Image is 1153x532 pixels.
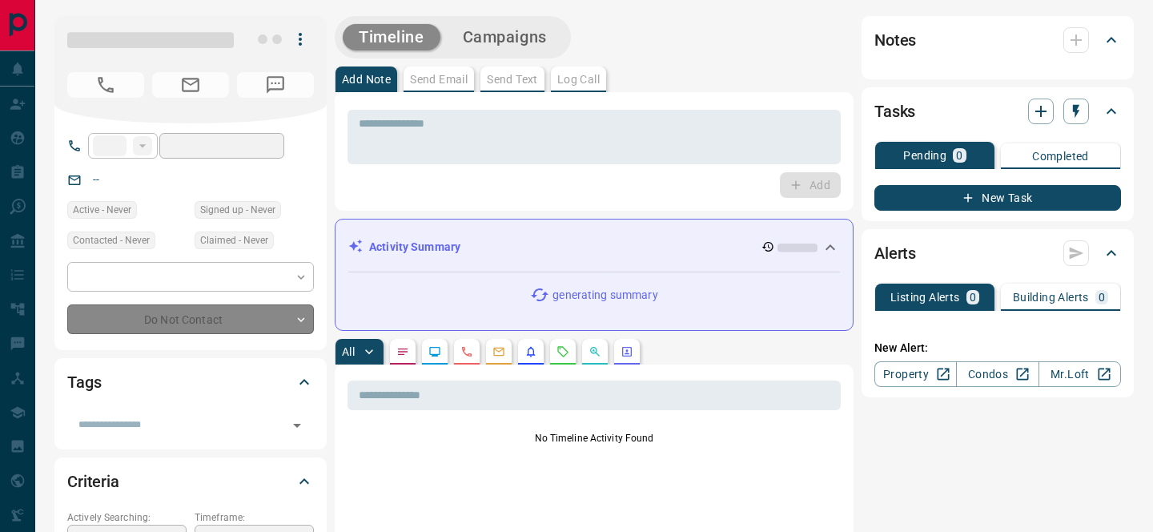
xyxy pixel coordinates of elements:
[67,363,314,401] div: Tags
[200,232,268,248] span: Claimed - Never
[237,72,314,98] span: No Number
[67,369,101,395] h2: Tags
[342,74,391,85] p: Add Note
[552,287,657,304] p: generating summary
[67,469,119,494] h2: Criteria
[874,99,915,124] h2: Tasks
[1039,361,1121,387] a: Mr.Loft
[589,345,601,358] svg: Opportunities
[93,173,99,186] a: --
[524,345,537,358] svg: Listing Alerts
[73,202,131,218] span: Active - Never
[447,24,563,50] button: Campaigns
[67,510,187,525] p: Actively Searching:
[396,345,409,358] svg: Notes
[874,21,1121,59] div: Notes
[67,72,144,98] span: No Number
[428,345,441,358] svg: Lead Browsing Activity
[621,345,633,358] svg: Agent Actions
[874,92,1121,131] div: Tasks
[890,292,960,303] p: Listing Alerts
[67,462,314,501] div: Criteria
[874,234,1121,272] div: Alerts
[348,431,841,445] p: No Timeline Activity Found
[492,345,505,358] svg: Emails
[874,361,957,387] a: Property
[956,361,1039,387] a: Condos
[460,345,473,358] svg: Calls
[874,340,1121,357] p: New Alert:
[73,232,150,248] span: Contacted - Never
[342,346,355,357] p: All
[1099,292,1105,303] p: 0
[195,510,314,525] p: Timeframe:
[556,345,569,358] svg: Requests
[200,202,275,218] span: Signed up - Never
[874,185,1121,211] button: New Task
[956,150,962,161] p: 0
[152,72,229,98] span: No Email
[970,292,976,303] p: 0
[1013,292,1089,303] p: Building Alerts
[286,414,308,437] button: Open
[874,27,916,53] h2: Notes
[1032,151,1089,162] p: Completed
[369,239,460,256] p: Activity Summary
[874,240,916,266] h2: Alerts
[348,232,840,262] div: Activity Summary
[343,24,440,50] button: Timeline
[67,304,314,334] div: Do Not Contact
[903,150,946,161] p: Pending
